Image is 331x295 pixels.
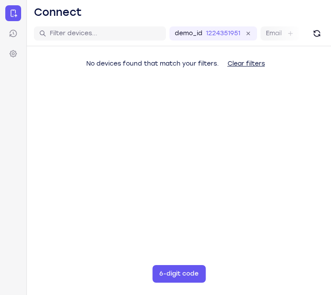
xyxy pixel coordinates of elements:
[5,5,21,21] a: Connect
[5,26,21,41] a: Sessions
[50,29,161,38] input: Filter devices...
[221,55,272,73] button: Clear filters
[34,5,82,19] h1: Connect
[175,29,202,38] label: demo_id
[86,60,219,67] span: No devices found that match your filters.
[5,46,21,62] a: Settings
[310,26,324,41] button: Refresh
[152,265,206,283] button: 6-digit code
[266,29,282,38] label: Email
